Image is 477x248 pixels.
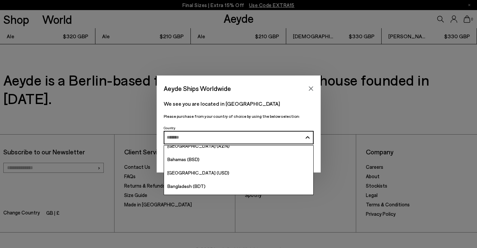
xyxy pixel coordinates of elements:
[164,126,175,130] span: Country
[167,135,302,140] input: Search and Enter
[306,84,316,94] button: Close
[164,166,313,179] a: [GEOGRAPHIC_DATA] (USD)
[164,83,231,94] span: Aeyde Ships Worldwide
[164,139,313,152] a: [GEOGRAPHIC_DATA] (AZN)
[167,183,206,189] span: Bangladesh (BDT)
[164,152,313,166] a: Bahamas (BSD)
[167,143,230,149] span: [GEOGRAPHIC_DATA] (AZN)
[167,170,229,176] span: [GEOGRAPHIC_DATA] (USD)
[164,113,314,119] p: Please purchase from your country of choice by using the below selection:
[164,100,314,108] p: We see you are located in [GEOGRAPHIC_DATA]
[167,156,200,162] span: Bahamas (BSD)
[164,179,313,193] a: Bangladesh (BDT)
